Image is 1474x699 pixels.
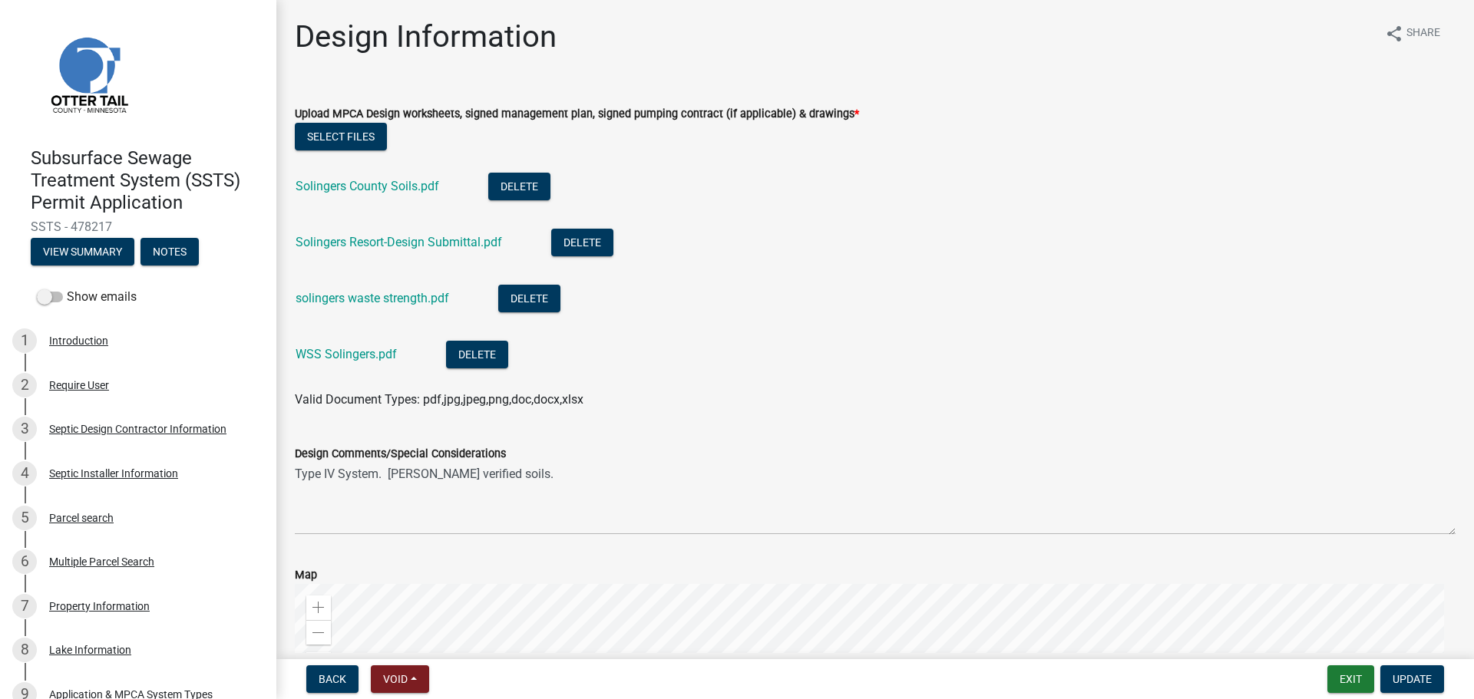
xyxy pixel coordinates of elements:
div: Find my location [306,652,331,677]
span: Share [1406,25,1440,43]
label: Upload MPCA Design worksheets, signed management plan, signed pumping contract (if applicable) & ... [295,109,859,120]
div: 2 [12,373,37,397]
button: Void [371,665,429,693]
button: Exit [1327,665,1374,693]
div: 6 [12,549,37,574]
wm-modal-confirm: Delete Document [446,348,508,363]
div: 7 [12,594,37,618]
wm-modal-confirm: Summary [31,247,134,259]
label: Map [295,570,317,581]
button: Delete [551,229,613,256]
span: Valid Document Types: pdf,jpg,jpeg,png,doc,docx,xlsx [295,392,583,407]
div: 4 [12,461,37,486]
h1: Design Information [295,18,557,55]
div: 1 [12,328,37,353]
div: Introduction [49,335,108,346]
button: Back [306,665,359,693]
button: shareShare [1373,18,1453,48]
wm-modal-confirm: Notes [140,247,199,259]
button: View Summary [31,238,134,265]
div: Multiple Parcel Search [49,556,154,567]
span: SSTS - 478217 [31,219,246,234]
span: Back [319,673,346,685]
img: Otter Tail County, Minnesota [31,16,146,131]
button: Delete [488,173,550,200]
div: Zoom out [306,620,331,645]
a: solingers waste strength.pdf [296,291,449,305]
div: Parcel search [49,513,114,523]
wm-modal-confirm: Delete Document [488,180,550,195]
div: Require User [49,380,109,391]
div: Zoom in [306,595,331,620]
a: WSS Solingers.pdf [296,347,397,361]
span: Update [1393,673,1432,685]
div: Septic Installer Information [49,468,178,479]
h4: Subsurface Sewage Treatment System (SSTS) Permit Application [31,147,264,213]
a: Solingers County Soils.pdf [296,179,439,193]
a: Solingers Resort-Design Submittal.pdf [296,235,502,249]
i: share [1385,25,1403,43]
button: Select files [295,123,387,150]
div: Property Information [49,601,150,612]
div: Lake Information [49,645,131,655]
button: Update [1380,665,1444,693]
wm-modal-confirm: Delete Document [498,292,560,307]
span: Void [383,673,408,685]
div: 8 [12,638,37,662]
button: Notes [140,238,199,265]
wm-modal-confirm: Delete Document [551,236,613,251]
div: Septic Design Contractor Information [49,424,226,434]
div: 5 [12,506,37,530]
button: Delete [446,341,508,368]
div: 3 [12,417,37,441]
label: Design Comments/Special Considerations [295,449,506,460]
button: Delete [498,285,560,312]
label: Show emails [37,288,137,306]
